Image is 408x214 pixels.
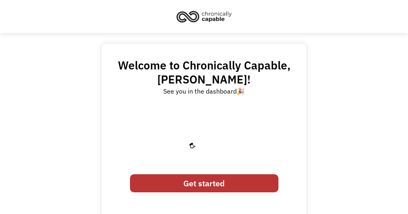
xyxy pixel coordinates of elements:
a: Get started [130,174,278,192]
img: Chronically Capable logo [174,8,234,25]
div: See you in the dashboard [163,86,245,96]
h2: Welcome to Chronically Capable, ! [110,58,298,86]
span: [PERSON_NAME] [157,72,247,87]
form: Email Form [130,170,278,196]
a: 🎉 [237,87,245,95]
